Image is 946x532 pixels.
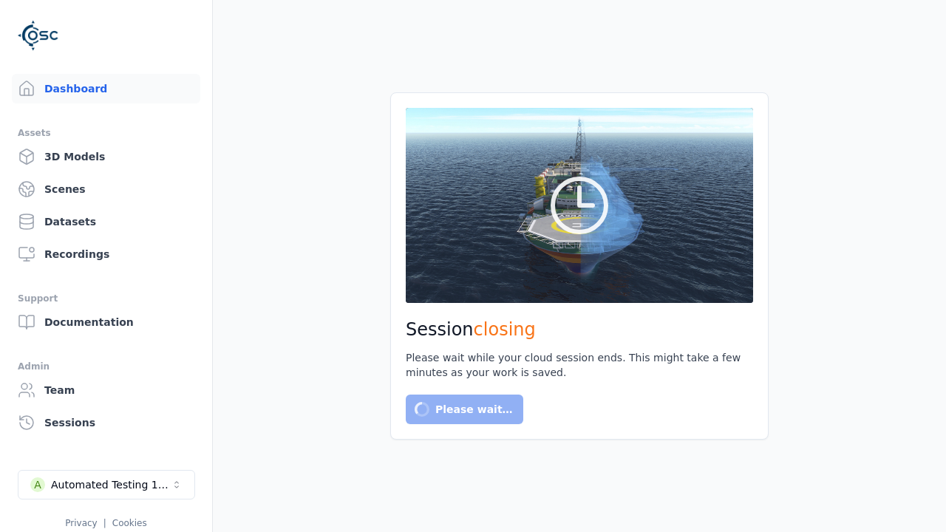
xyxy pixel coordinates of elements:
span: | [103,518,106,528]
div: Please wait while your cloud session ends. This might take a few minutes as your work is saved. [406,350,753,380]
a: Scenes [12,174,200,204]
div: Automated Testing 1 - Playwright [51,477,171,492]
button: Please wait… [406,395,523,424]
div: Assets [18,124,194,142]
div: Support [18,290,194,307]
a: Documentation [12,307,200,337]
span: closing [474,319,536,340]
a: Privacy [65,518,97,528]
a: 3D Models [12,142,200,171]
button: Select a workspace [18,470,195,499]
h2: Session [406,318,753,341]
a: Team [12,375,200,405]
img: Logo [18,15,59,56]
a: Cookies [112,518,147,528]
div: Admin [18,358,194,375]
a: Recordings [12,239,200,269]
a: Sessions [12,408,200,437]
div: A [30,477,45,492]
a: Dashboard [12,74,200,103]
a: Datasets [12,207,200,236]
